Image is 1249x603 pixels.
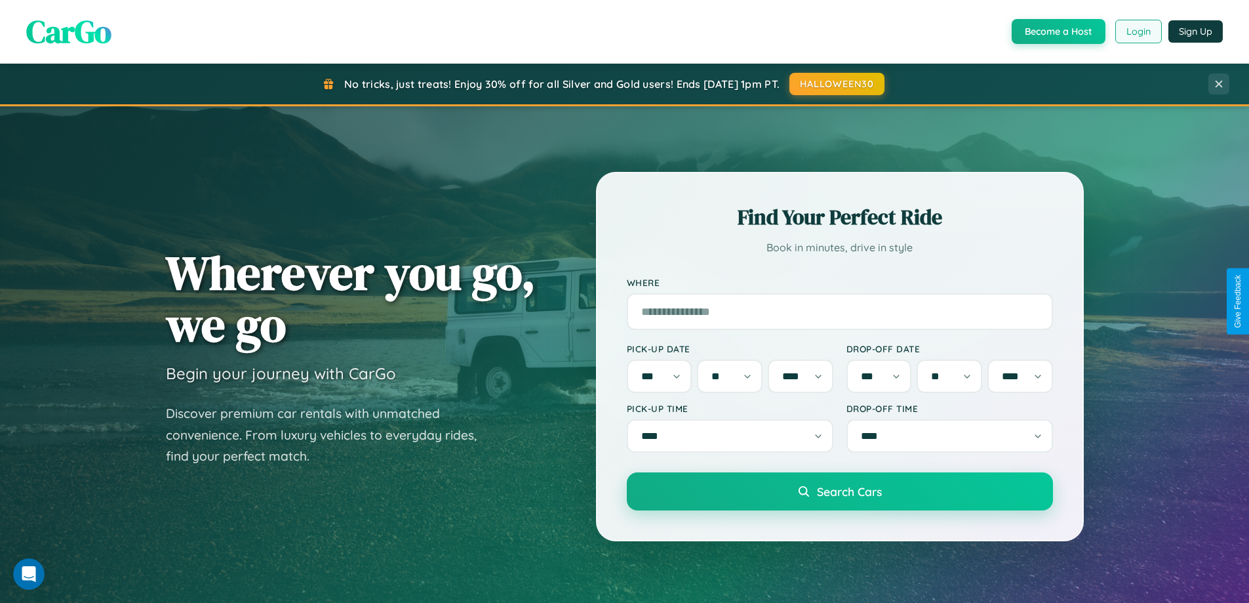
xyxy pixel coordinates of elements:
[1233,275,1242,328] div: Give Feedback
[1168,20,1223,43] button: Sign Up
[846,343,1053,354] label: Drop-off Date
[344,77,780,91] span: No tricks, just treats! Enjoy 30% off for all Silver and Gold users! Ends [DATE] 1pm PT.
[1115,20,1162,43] button: Login
[166,403,494,467] p: Discover premium car rentals with unmatched convenience. From luxury vehicles to everyday rides, ...
[627,403,833,414] label: Pick-up Time
[627,238,1053,257] p: Book in minutes, drive in style
[846,403,1053,414] label: Drop-off Time
[817,484,882,499] span: Search Cars
[627,203,1053,232] h2: Find Your Perfect Ride
[627,277,1053,288] label: Where
[627,472,1053,510] button: Search Cars
[166,247,536,350] h1: Wherever you go, we go
[789,73,884,95] button: HALLOWEEN30
[166,364,396,383] h3: Begin your journey with CarGo
[26,10,111,53] span: CarGo
[627,343,833,354] label: Pick-up Date
[1012,19,1105,44] button: Become a Host
[13,558,45,590] iframe: Intercom live chat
